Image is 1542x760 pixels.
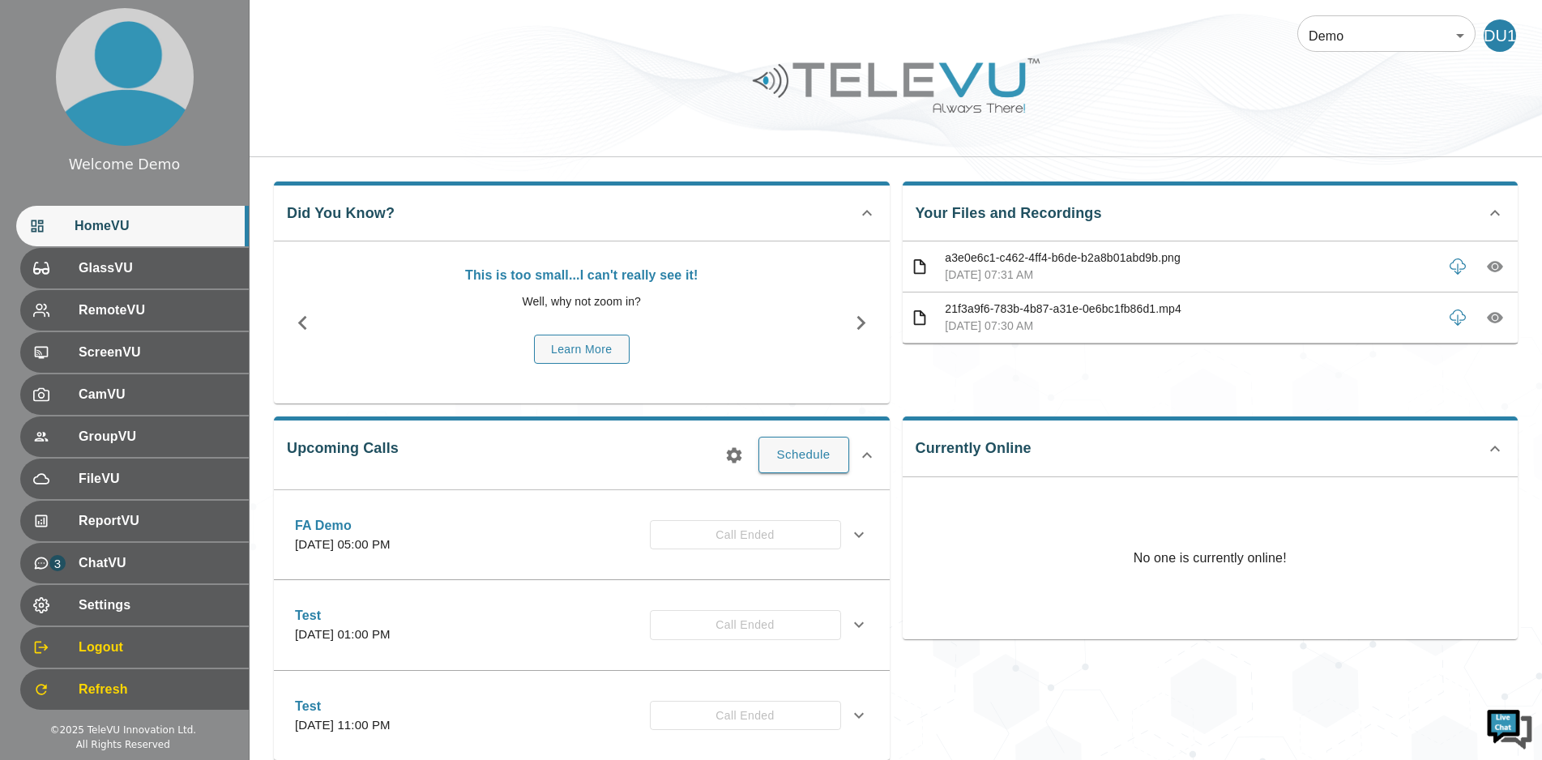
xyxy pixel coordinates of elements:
[79,385,236,404] span: CamVU
[1485,703,1534,752] img: Chat Widget
[340,266,824,285] p: This is too small...I can't really see it!
[49,555,66,571] p: 3
[20,332,249,373] div: ScreenVU
[945,267,1435,284] p: [DATE] 07:31 AM
[79,301,236,320] span: RemoteVU
[79,427,236,446] span: GroupVU
[282,596,882,654] div: Test[DATE] 01:00 PMCall Ended
[20,627,249,668] div: Logout
[20,501,249,541] div: ReportVU
[56,8,194,146] img: profile.png
[534,335,630,365] button: Learn More
[79,343,236,362] span: ScreenVU
[20,290,249,331] div: RemoteVU
[758,437,849,472] button: Schedule
[20,459,249,499] div: FileVU
[945,318,1435,335] p: [DATE] 07:30 AM
[295,626,391,644] p: [DATE] 01:00 PM
[28,75,68,116] img: d_736959983_company_1615157101543_736959983
[1297,13,1476,58] div: Demo
[282,687,882,745] div: Test[DATE] 11:00 PMCall Ended
[266,8,305,47] div: Minimize live chat window
[945,250,1435,267] p: a3e0e6c1-c462-4ff4-b6de-b2a8b01abd9b.png
[20,416,249,457] div: GroupVU
[282,506,882,564] div: FA Demo[DATE] 05:00 PMCall Ended
[79,680,236,699] span: Refresh
[20,248,249,288] div: GlassVU
[20,374,249,415] div: CamVU
[945,301,1435,318] p: 21f3a9f6-783b-4b87-a31e-0e6bc1fb86d1.mp4
[69,154,181,175] div: Welcome Demo
[295,716,391,735] p: [DATE] 11:00 PM
[8,442,309,499] textarea: Type your message and hit 'Enter'
[79,258,236,278] span: GlassVU
[79,511,236,531] span: ReportVU
[295,516,391,536] p: FA Demo
[295,536,391,554] p: [DATE] 05:00 PM
[20,669,249,710] div: Refresh
[79,553,236,573] span: ChatVU
[75,216,236,236] span: HomeVU
[1134,477,1287,639] p: No one is currently online!
[20,543,249,583] div: 3ChatVU
[340,293,824,310] p: Well, why not zoom in?
[295,606,391,626] p: Test
[16,206,249,246] div: HomeVU
[20,585,249,626] div: Settings
[295,697,391,716] p: Test
[79,469,236,489] span: FileVU
[84,85,272,106] div: Chat with us now
[79,638,236,657] span: Logout
[94,204,224,368] span: We're online!
[750,52,1042,119] img: Logo
[1484,19,1516,52] div: DU1
[79,596,236,615] span: Settings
